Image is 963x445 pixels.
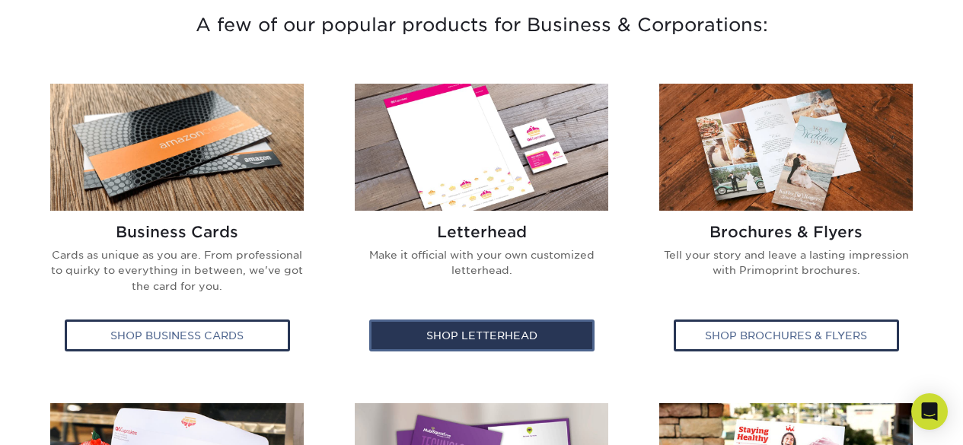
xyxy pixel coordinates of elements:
[353,247,611,291] p: Make it official with your own customized letterhead.
[65,319,290,351] div: Shop Business Cards
[341,84,623,367] a: Letterhead Letterhead Make it official with your own customized letterhead. Shop Letterhead
[49,223,306,241] h2: Business Cards
[911,393,948,430] div: Open Intercom Messenger
[37,84,318,367] a: Business Cards Business Cards Cards as unique as you are. From professional to quirky to everythi...
[369,319,595,351] div: Shop Letterhead
[353,223,611,241] h2: Letterhead
[49,247,306,306] p: Cards as unique as you are. From professional to quirky to everything in between, we've got the c...
[658,223,915,241] h2: Brochures & Flyers
[50,84,304,211] img: Business Cards
[658,247,915,291] p: Tell your story and leave a lasting impression with Primoprint brochures.
[659,84,913,211] img: Brochures & Flyers
[674,319,899,351] div: Shop Brochures & Flyers
[646,84,927,367] a: Brochures & Flyers Brochures & Flyers Tell your story and leave a lasting impression with Primopr...
[355,84,608,211] img: Letterhead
